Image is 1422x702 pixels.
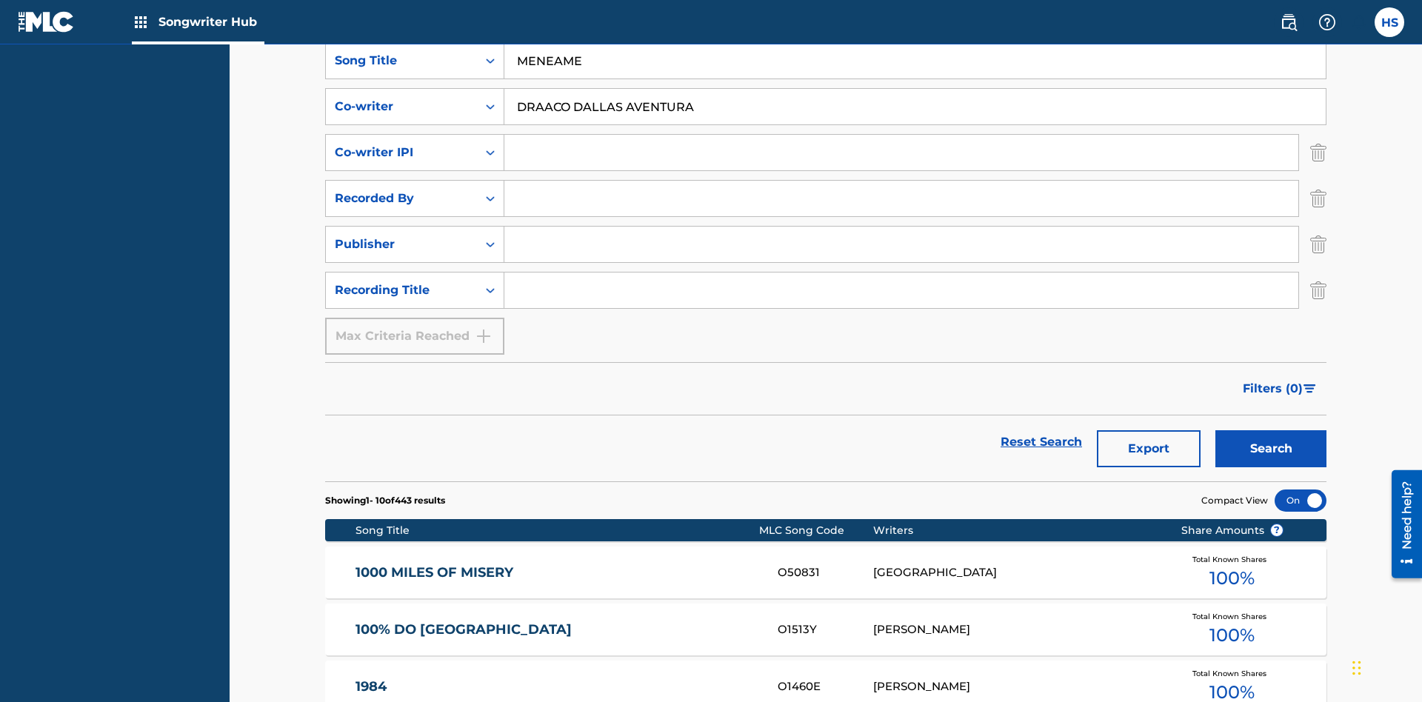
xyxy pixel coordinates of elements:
div: Song Title [355,523,759,538]
span: 100 % [1209,565,1255,592]
a: 1000 MILES OF MISERY [355,564,758,581]
div: Song Title [335,52,468,70]
span: Total Known Shares [1192,668,1272,679]
span: ? [1271,524,1283,536]
div: [PERSON_NAME] [873,621,1158,638]
div: Drag [1352,646,1361,690]
a: Reset Search [993,426,1089,458]
img: MLC Logo [18,11,75,33]
span: Compact View [1201,494,1268,507]
div: [PERSON_NAME] [873,678,1158,695]
div: Notifications [1351,15,1366,30]
div: Co-writer [335,98,468,116]
a: Public Search [1274,7,1303,37]
div: Co-writer IPI [335,144,468,161]
a: 100% DO [GEOGRAPHIC_DATA] [355,621,758,638]
div: Recording Title [335,281,468,299]
span: Total Known Shares [1192,554,1272,565]
button: Search [1215,430,1326,467]
div: Writers [873,523,1158,538]
button: Filters (0) [1234,370,1326,407]
iframe: Chat Widget [1348,631,1422,702]
div: O1513Y [778,621,872,638]
img: Delete Criterion [1310,272,1326,309]
form: Search Form [325,42,1326,481]
img: help [1318,13,1336,31]
img: Delete Criterion [1310,134,1326,171]
div: Publisher [335,235,468,253]
a: 1984 [355,678,758,695]
span: Share Amounts [1181,523,1284,538]
span: Filters ( 0 ) [1243,380,1303,398]
span: Songwriter Hub [158,13,264,30]
div: Recorded By [335,190,468,207]
img: Delete Criterion [1310,226,1326,263]
div: O1460E [778,678,872,695]
span: 100 % [1209,622,1255,649]
img: search [1280,13,1298,31]
div: User Menu [1375,7,1404,37]
button: Export [1097,430,1201,467]
div: [GEOGRAPHIC_DATA] [873,564,1158,581]
div: MLC Song Code [759,523,873,538]
p: Showing 1 - 10 of 443 results [325,494,445,507]
img: Top Rightsholders [132,13,150,31]
iframe: Resource Center [1381,464,1422,586]
img: Delete Criterion [1310,180,1326,217]
span: Total Known Shares [1192,611,1272,622]
div: O50831 [778,564,872,581]
img: filter [1303,384,1316,393]
div: Help [1312,7,1342,37]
